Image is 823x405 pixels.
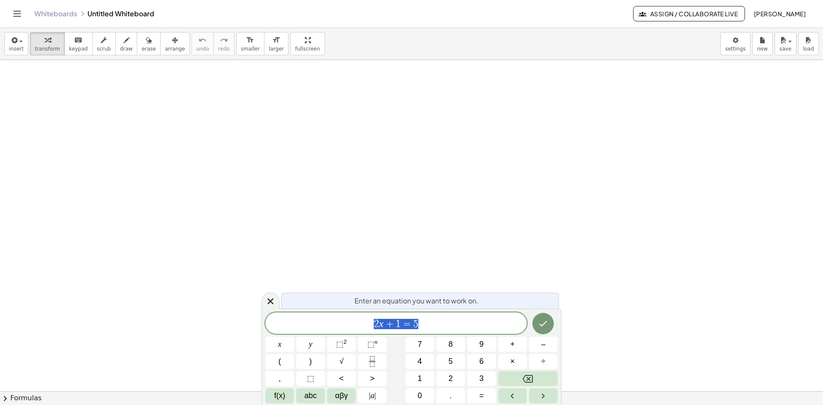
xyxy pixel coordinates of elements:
button: Toggle navigation [10,7,24,21]
span: 9 [479,339,484,350]
span: + [510,339,515,350]
button: new [752,32,773,55]
button: [PERSON_NAME] [747,6,813,21]
span: 3 [479,373,484,384]
span: 5 [448,356,453,367]
span: ( [279,356,281,367]
span: 6 [479,356,484,367]
button: , [265,371,294,386]
span: settings [725,46,746,52]
span: ) [309,356,312,367]
span: = [479,390,484,402]
sup: 2 [343,339,347,345]
span: abc [304,390,317,402]
span: f(x) [274,390,285,402]
span: new [757,46,768,52]
sup: n [375,339,378,345]
button: Done [532,313,554,334]
i: redo [220,35,228,45]
button: Square root [327,354,356,369]
span: 2 [374,319,379,329]
span: larger [269,46,284,52]
span: y [309,339,312,350]
button: Greek alphabet [327,388,356,403]
button: undoundo [192,32,214,55]
span: Enter an equation you want to work on. [354,296,478,306]
span: 4 [418,356,422,367]
span: | [374,391,376,400]
i: format_size [246,35,254,45]
span: transform [35,46,60,52]
span: erase [141,46,156,52]
span: load [803,46,814,52]
span: scrub [97,46,111,52]
button: format_sizesmaller [236,32,264,55]
button: Squared [327,337,356,352]
span: 2 [448,373,453,384]
span: × [510,356,515,367]
button: Fraction [358,354,387,369]
span: > [370,373,375,384]
span: = [401,319,413,329]
span: . [450,390,452,402]
span: < [339,373,344,384]
span: 0 [418,390,422,402]
button: y [296,337,325,352]
button: scrub [92,32,116,55]
span: αβγ [335,390,348,402]
button: settings [721,32,751,55]
span: a [369,390,376,402]
button: Right arrow [529,388,558,403]
span: ⬚ [367,340,375,348]
span: smaller [241,46,260,52]
span: Assign / Collaborate Live [640,10,738,18]
i: keyboard [74,35,82,45]
button: 6 [467,354,496,369]
button: ) [296,354,325,369]
button: Placeholder [296,371,325,386]
button: Minus [529,337,558,352]
span: ⬚ [307,373,314,384]
span: fullscreen [295,46,320,52]
button: save [775,32,796,55]
button: Times [498,354,527,369]
span: ⬚ [336,340,343,348]
span: draw [120,46,133,52]
var: x [379,318,384,329]
button: 9 [467,337,496,352]
span: 1 [418,373,422,384]
button: 7 [405,337,434,352]
span: + [384,319,396,329]
button: Functions [265,388,294,403]
button: format_sizelarger [264,32,288,55]
span: 1 [396,319,401,329]
a: Whiteboards [34,9,77,18]
button: 4 [405,354,434,369]
span: √ [339,356,344,367]
span: insert [9,46,24,52]
button: ( [265,354,294,369]
button: Less than [327,371,356,386]
button: arrange [160,32,190,55]
i: format_size [272,35,280,45]
span: redo [218,46,230,52]
span: x [278,339,282,350]
button: 1 [405,371,434,386]
span: | [369,391,371,400]
span: 7 [418,339,422,350]
span: – [541,339,545,350]
button: Backspace [498,371,558,386]
button: Plus [498,337,527,352]
button: transform [30,32,65,55]
button: Equals [467,388,496,403]
button: Absolute value [358,388,387,403]
button: redoredo [213,32,234,55]
button: keyboardkeypad [64,32,93,55]
span: 8 [448,339,453,350]
button: fullscreen [290,32,324,55]
button: . [436,388,465,403]
button: 8 [436,337,465,352]
button: erase [137,32,160,55]
span: undo [196,46,209,52]
span: ÷ [541,356,546,367]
